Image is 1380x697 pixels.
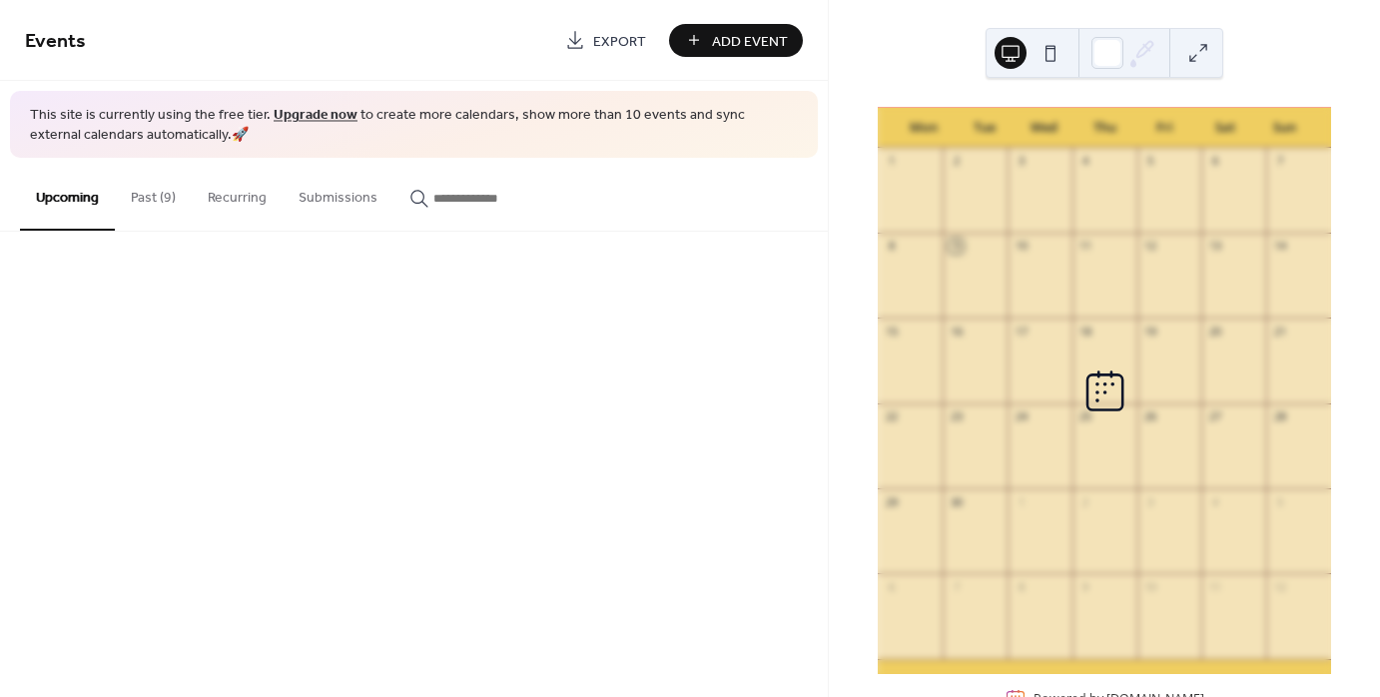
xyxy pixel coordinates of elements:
div: 25 [1078,409,1093,424]
div: 17 [1014,324,1029,339]
div: 21 [1272,324,1287,339]
div: 11 [1207,579,1222,594]
button: Add Event [669,24,803,57]
div: Mon [894,108,954,148]
div: 15 [884,324,899,339]
div: 3 [1014,154,1029,169]
span: Export [593,31,646,52]
div: 14 [1272,239,1287,254]
button: Upcoming [20,158,115,231]
div: Tue [954,108,1014,148]
div: 6 [1207,154,1222,169]
div: 28 [1272,409,1287,424]
div: 29 [884,494,899,509]
div: 19 [1143,324,1158,339]
div: 5 [1143,154,1158,169]
div: 7 [949,579,964,594]
div: 20 [1207,324,1222,339]
div: 4 [1078,154,1093,169]
div: 1 [884,154,899,169]
div: 4 [1207,494,1222,509]
div: 30 [949,494,964,509]
div: 9 [949,239,964,254]
div: 8 [884,239,899,254]
div: 3 [1143,494,1158,509]
span: Add Event [712,31,788,52]
button: Recurring [192,158,283,229]
div: 5 [1272,494,1287,509]
div: 8 [1014,579,1029,594]
div: 10 [1143,579,1158,594]
button: Submissions [283,158,393,229]
div: Wed [1015,108,1074,148]
div: Sat [1194,108,1254,148]
span: This site is currently using the free tier. to create more calendars, show more than 10 events an... [30,106,798,145]
div: 24 [1014,409,1029,424]
a: Export [550,24,661,57]
div: 16 [949,324,964,339]
div: 13 [1207,239,1222,254]
div: 23 [949,409,964,424]
div: 12 [1272,579,1287,594]
div: Thu [1074,108,1134,148]
div: 11 [1078,239,1093,254]
div: 7 [1272,154,1287,169]
div: 1 [1014,494,1029,509]
div: 18 [1078,324,1093,339]
span: Events [25,22,86,61]
div: 12 [1143,239,1158,254]
div: 2 [1078,494,1093,509]
div: 10 [1014,239,1029,254]
button: Past (9) [115,158,192,229]
div: 6 [884,579,899,594]
div: 27 [1207,409,1222,424]
div: 2 [949,154,964,169]
div: 22 [884,409,899,424]
div: Sun [1255,108,1315,148]
div: 9 [1078,579,1093,594]
div: 26 [1143,409,1158,424]
a: Upgrade now [274,102,357,129]
div: Fri [1134,108,1194,148]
